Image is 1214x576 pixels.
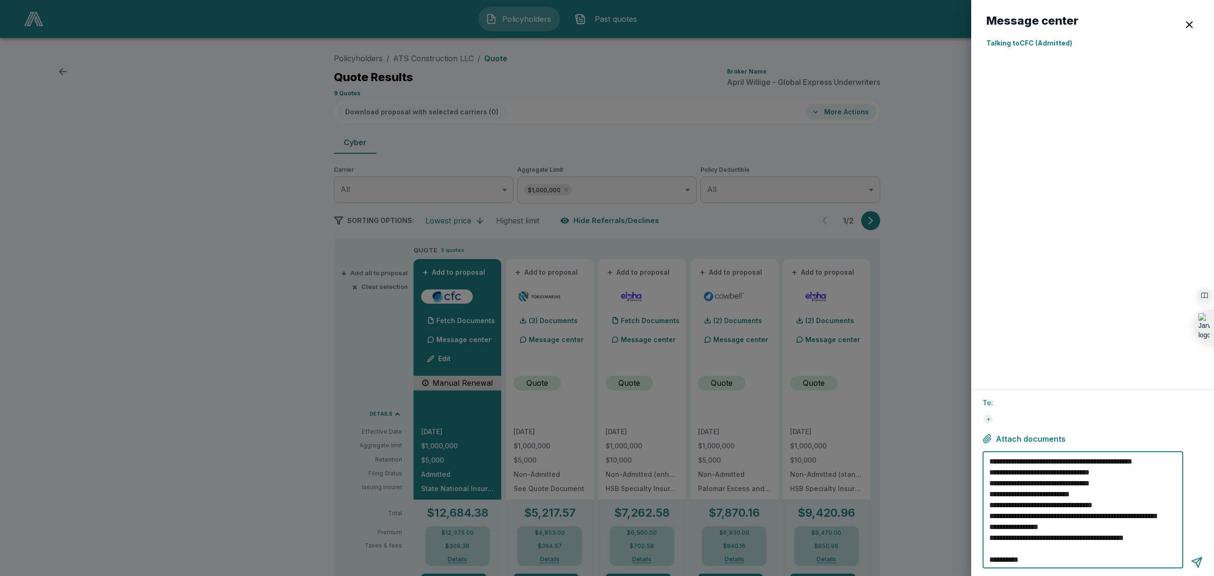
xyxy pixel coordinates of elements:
h6: Message center [986,15,1078,27]
span: Attach documents [996,434,1066,444]
p: To: [983,398,1203,408]
p: Talking to CFC (Admitted) [986,38,1199,48]
div: + [983,413,994,425]
div: + [984,414,993,424]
